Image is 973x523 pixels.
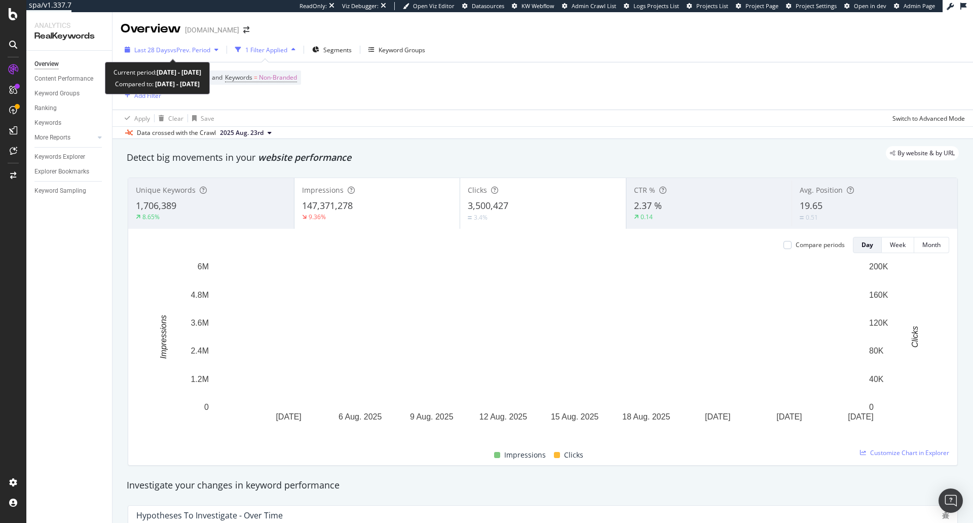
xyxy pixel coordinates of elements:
[468,185,487,195] span: Clicks
[34,20,104,30] div: Analytics
[115,78,200,90] div: Compared to:
[121,110,150,126] button: Apply
[705,412,730,421] text: [DATE]
[800,185,843,195] span: Avg. Position
[204,403,209,411] text: 0
[562,2,616,10] a: Admin Crawl List
[168,114,183,123] div: Clear
[745,2,778,10] span: Project Page
[137,128,216,137] div: Data crossed with the Crawl
[302,185,344,195] span: Impressions
[121,42,222,58] button: Last 28 DaysvsPrev. Period
[34,132,95,143] a: More Reports
[869,262,888,271] text: 200K
[796,2,837,10] span: Project Settings
[302,199,353,212] span: 147,371,278
[34,186,86,196] div: Keyword Sampling
[860,448,949,457] a: Customize Chart in Explorer
[622,412,670,421] text: 18 Aug. 2025
[34,103,57,114] div: Ranking
[904,2,935,10] span: Admin Page
[212,73,222,82] span: and
[191,290,209,299] text: 4.8M
[379,46,425,54] div: Keyword Groups
[890,240,906,249] div: Week
[939,489,963,513] div: Open Intercom Messenger
[634,199,662,212] span: 2.37 %
[142,213,160,221] div: 8.65%
[136,261,942,437] svg: A chart.
[134,114,150,123] div: Apply
[243,26,249,33] div: arrow-right-arrow-left
[339,412,382,421] text: 6 Aug. 2025
[309,213,326,221] div: 9.36%
[127,479,959,492] div: Investigate your changes in keyword performance
[641,213,653,221] div: 0.14
[564,449,583,461] span: Clicks
[869,403,874,411] text: 0
[736,2,778,10] a: Project Page
[796,240,845,249] div: Compare periods
[121,89,161,101] button: Add Filter
[198,262,209,271] text: 6M
[479,412,527,421] text: 12 Aug. 2025
[323,46,352,54] span: Segments
[185,25,239,35] div: [DOMAIN_NAME]
[806,213,818,222] div: 0.51
[687,2,728,10] a: Projects List
[854,2,886,10] span: Open in dev
[696,2,728,10] span: Projects List
[136,199,176,212] span: 1,706,389
[474,213,488,222] div: 3.4%
[34,88,80,99] div: Keyword Groups
[786,2,837,10] a: Project Settings
[34,152,85,162] div: Keywords Explorer
[403,2,455,10] a: Open Viz Editor
[862,240,873,249] div: Day
[853,237,882,253] button: Day
[254,73,257,82] span: =
[521,2,554,10] span: KW Webflow
[34,59,105,69] a: Overview
[170,46,210,54] span: vs Prev. Period
[134,91,161,100] div: Add Filter
[882,237,914,253] button: Week
[848,412,873,421] text: [DATE]
[34,88,105,99] a: Keyword Groups
[308,42,356,58] button: Segments
[888,110,965,126] button: Switch to Advanced Mode
[201,114,214,123] div: Save
[410,412,454,421] text: 9 Aug. 2025
[886,146,959,160] div: legacy label
[911,326,919,348] text: Clicks
[245,46,287,54] div: 1 Filter Applied
[34,74,93,84] div: Content Performance
[869,375,884,383] text: 40K
[155,110,183,126] button: Clear
[551,412,598,421] text: 15 Aug. 2025
[34,118,61,128] div: Keywords
[800,216,804,219] img: Equal
[869,319,888,327] text: 120K
[364,42,429,58] button: Keyword Groups
[468,216,472,219] img: Equal
[121,20,181,38] div: Overview
[231,42,300,58] button: 1 Filter Applied
[34,103,105,114] a: Ranking
[191,346,209,355] text: 2.4M
[914,237,949,253] button: Month
[512,2,554,10] a: KW Webflow
[624,2,679,10] a: Logs Projects List
[897,150,955,156] span: By website & by URL
[157,68,201,77] b: [DATE] - [DATE]
[159,315,168,359] text: Impressions
[114,66,201,78] div: Current period:
[472,2,504,10] span: Datasources
[225,73,252,82] span: Keywords
[154,80,200,88] b: [DATE] - [DATE]
[34,186,105,196] a: Keyword Sampling
[34,59,59,69] div: Overview
[34,132,70,143] div: More Reports
[413,2,455,10] span: Open Viz Editor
